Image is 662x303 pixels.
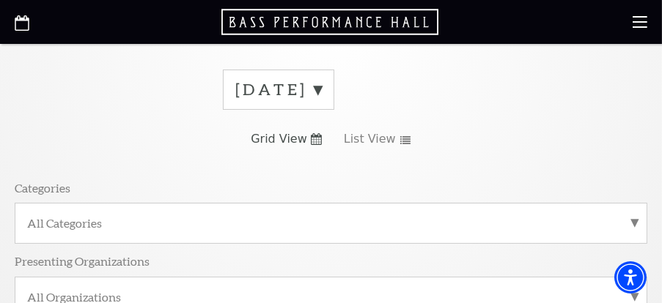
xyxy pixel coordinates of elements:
[15,12,29,33] a: Open this option
[614,261,647,293] div: Accessibility Menu
[235,78,322,101] label: [DATE]
[344,131,396,147] span: List View
[15,180,70,195] p: Categories
[221,7,441,37] a: Open this option
[15,253,150,269] p: Presenting Organizations
[251,131,307,147] span: Grid View
[27,215,635,231] label: All Categories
